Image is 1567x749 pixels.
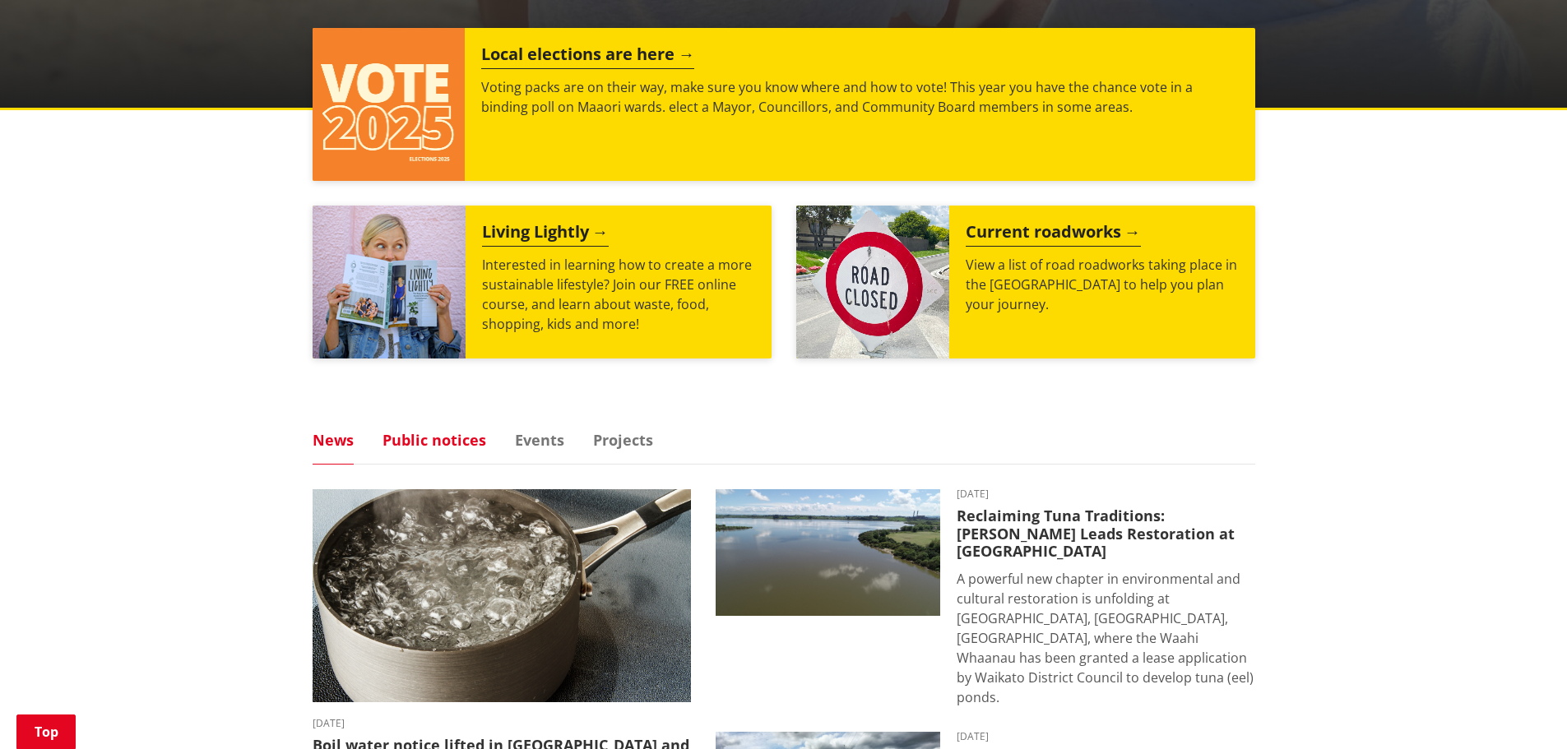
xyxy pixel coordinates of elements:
p: View a list of road roadworks taking place in the [GEOGRAPHIC_DATA] to help you plan your journey. [966,255,1239,314]
a: Projects [593,432,653,447]
time: [DATE] [957,732,1255,742]
p: Voting packs are on their way, make sure you know where and how to vote! This year you have the c... [481,77,1238,117]
p: A powerful new chapter in environmental and cultural restoration is unfolding at [GEOGRAPHIC_DATA... [957,569,1255,707]
a: Current roadworks View a list of road roadworks taking place in the [GEOGRAPHIC_DATA] to help you... [796,206,1255,358]
a: News [313,432,354,447]
a: [DATE] Reclaiming Tuna Traditions: [PERSON_NAME] Leads Restoration at [GEOGRAPHIC_DATA] A powerfu... [716,489,1255,707]
img: Waahi Lake [716,489,940,616]
time: [DATE] [313,719,691,728]
h2: Local elections are here [481,44,694,69]
img: Vote 2025 [313,28,466,181]
time: [DATE] [957,489,1255,499]
h2: Current roadworks [966,222,1141,247]
h3: Reclaiming Tuna Traditions: [PERSON_NAME] Leads Restoration at [GEOGRAPHIC_DATA] [957,507,1255,561]
img: Mainstream Green Workshop Series [313,206,466,358]
a: Local elections are here Voting packs are on their way, make sure you know where and how to vote!... [313,28,1255,181]
a: Public notices [382,432,486,447]
img: Road closed sign [796,206,949,358]
h2: Living Lightly [482,222,609,247]
a: Top [16,714,76,749]
img: boil water notice [313,489,691,702]
a: Events [515,432,564,447]
p: Interested in learning how to create a more sustainable lifestyle? Join our FREE online course, a... [482,255,755,334]
a: Living Lightly Interested in learning how to create a more sustainable lifestyle? Join our FREE o... [313,206,772,358]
